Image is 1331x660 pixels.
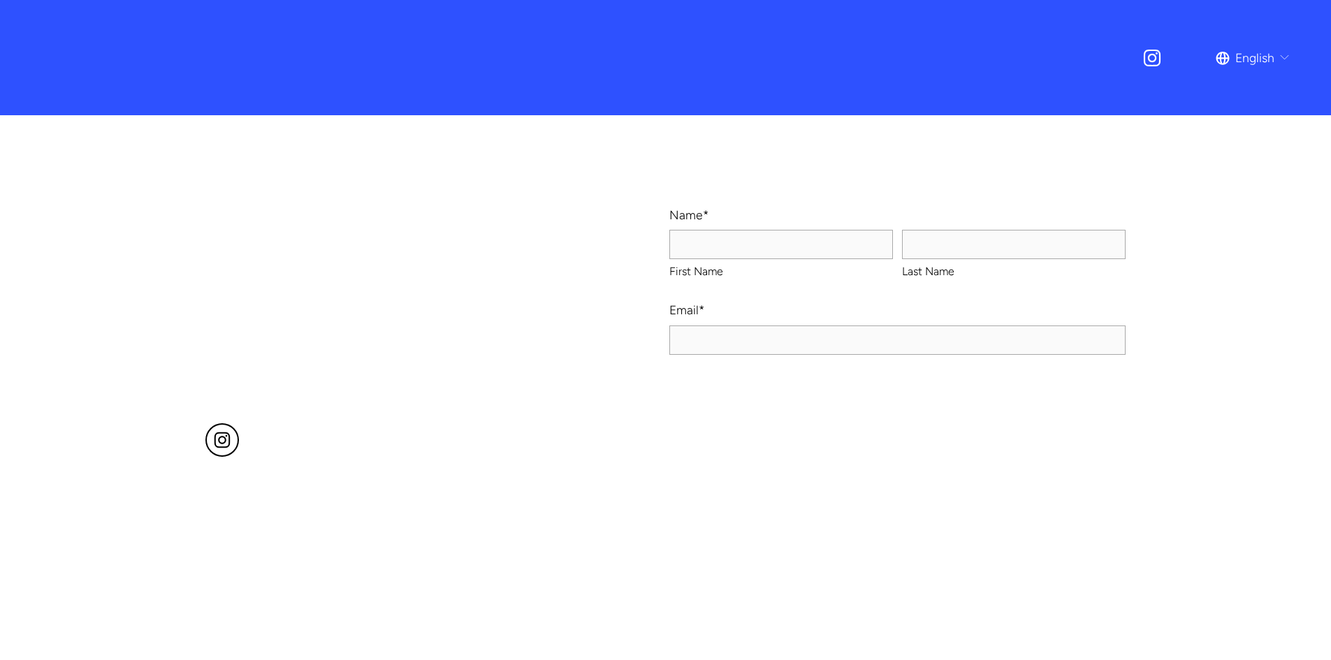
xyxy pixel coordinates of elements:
[669,299,1126,321] label: Email
[1235,47,1274,69] span: English
[669,204,708,226] legend: Name
[902,230,1126,259] input: Last Name
[669,262,893,282] span: First Name
[1142,47,1163,68] a: Instagram
[669,230,893,259] input: First Name
[205,423,239,457] a: Instagram
[902,262,1126,282] span: Last Name
[1216,45,1291,70] div: language picker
